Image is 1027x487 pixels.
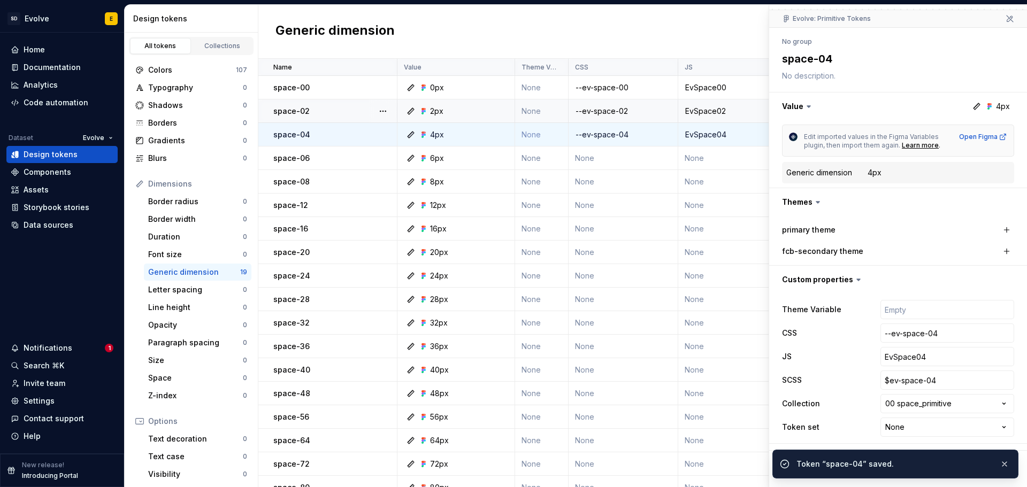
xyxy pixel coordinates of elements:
[678,217,799,241] td: None
[24,97,88,108] div: Code automation
[430,200,446,211] div: 12px
[6,146,118,163] a: Design tokens
[6,76,118,94] a: Analytics
[131,150,251,167] a: Blurs0
[678,429,799,452] td: None
[430,176,444,187] div: 8px
[6,59,118,76] a: Documentation
[515,241,569,264] td: None
[273,459,310,469] p: space-72
[515,452,569,476] td: None
[243,233,247,241] div: 0
[6,94,118,111] a: Code automation
[148,135,243,146] div: Gradients
[430,365,449,375] div: 40px
[678,405,799,429] td: None
[786,167,852,178] div: Generic dimension
[273,318,310,328] p: space-32
[782,246,863,257] label: fcb-secondary theme
[273,106,310,117] p: space-02
[131,61,251,79] a: Colors107
[678,194,799,217] td: None
[24,343,72,353] div: Notifications
[24,378,65,389] div: Invite team
[240,268,247,276] div: 19
[515,170,569,194] td: None
[134,42,187,50] div: All tokens
[515,99,569,123] td: None
[24,62,81,73] div: Documentation
[515,76,569,99] td: None
[243,119,247,127] div: 0
[275,22,395,41] h2: Generic dimension
[110,14,113,23] div: E
[148,153,243,164] div: Blurs
[430,247,448,258] div: 20px
[7,12,20,25] div: SD
[678,170,799,194] td: None
[430,459,448,469] div: 72px
[569,452,678,476] td: None
[569,382,678,405] td: None
[430,82,444,93] div: 0px
[78,130,118,145] button: Evolve
[515,217,569,241] td: None
[144,228,251,245] a: Duration0
[782,328,797,338] label: CSS
[144,281,251,298] a: Letter spacing0
[273,270,310,281] p: space-24
[569,106,677,117] div: --ev-space-02
[273,176,310,187] p: space-08
[569,82,677,93] div: --ev-space-00
[148,231,243,242] div: Duration
[273,129,310,140] p: space-04
[678,288,799,311] td: None
[522,63,560,72] p: Theme Variable
[796,459,991,469] div: Token “space-04” saved.
[24,360,64,371] div: Search ⌘K
[243,356,247,365] div: 0
[273,82,310,93] p: space-00
[144,334,251,351] a: Paragraph spacing0
[83,134,104,142] span: Evolve
[148,337,243,348] div: Paragraph spacing
[273,388,310,399] p: space-48
[515,194,569,217] td: None
[131,114,251,132] a: Borders0
[939,141,940,149] span: .
[515,429,569,452] td: None
[148,390,243,401] div: Z-index
[144,430,251,447] a: Text decoration0
[804,133,940,149] span: Edit imported values in the Figma Variables plugin, then import them again.
[679,106,798,117] div: EvSpace02
[515,146,569,170] td: None
[24,202,89,213] div: Storybook stories
[131,97,251,114] a: Shadows0
[685,63,693,72] p: JS
[569,194,678,217] td: None
[148,451,243,462] div: Text case
[24,396,55,406] div: Settings
[9,134,33,142] div: Dataset
[196,42,249,50] div: Collections
[880,300,1014,319] input: Empty
[430,435,449,446] div: 64px
[569,358,678,382] td: None
[24,44,45,55] div: Home
[678,264,799,288] td: None
[679,82,798,93] div: EvSpace00
[569,335,678,358] td: None
[782,422,819,432] label: Token set
[243,435,247,443] div: 0
[25,13,49,24] div: Evolve
[273,294,310,305] p: space-28
[6,392,118,409] a: Settings
[430,294,448,305] div: 28px
[515,288,569,311] td: None
[430,318,448,328] div: 32px
[144,246,251,263] a: Font size0
[515,405,569,429] td: None
[569,146,678,170] td: None
[144,369,251,386] a: Space0
[880,347,1014,366] input: Empty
